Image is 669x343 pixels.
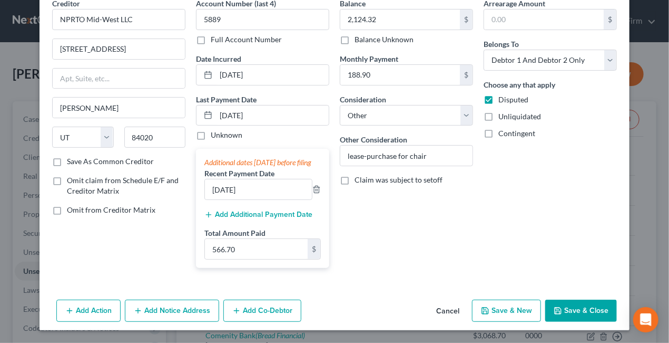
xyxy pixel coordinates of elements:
[53,98,185,118] input: Enter city...
[211,130,242,140] label: Unknown
[56,300,121,322] button: Add Action
[223,300,301,322] button: Add Co-Debtor
[124,127,186,148] input: Enter zip...
[355,175,442,184] span: Claim was subject to setoff
[498,129,535,138] span: Contingent
[67,156,154,167] label: Save As Common Creditor
[498,112,541,121] span: Unliquidated
[216,106,329,126] input: MM/DD/YYYY
[211,34,282,45] label: Full Account Number
[428,301,468,322] button: Cancel
[460,65,473,85] div: $
[204,227,265,239] label: Total Amount Paid
[125,300,219,322] button: Add Notice Address
[204,157,321,168] div: Additional dates [DATE] before filing
[52,9,185,30] input: Search creditor by name...
[196,9,329,30] input: XXXX
[355,34,414,45] label: Balance Unknown
[53,69,185,89] input: Apt, Suite, etc...
[472,300,541,322] button: Save & New
[340,9,460,30] input: 0.00
[67,176,179,195] span: Omit claim from Schedule E/F and Creditor Matrix
[604,9,616,30] div: $
[340,146,473,166] input: Specify...
[308,239,320,259] div: $
[205,179,312,199] input: --
[484,79,555,90] label: Choose any that apply
[216,65,329,85] input: MM/DD/YYYY
[340,53,398,64] label: Monthly Payment
[196,94,257,105] label: Last Payment Date
[545,300,617,322] button: Save & Close
[340,94,386,105] label: Consideration
[67,205,155,214] span: Omit from Creditor Matrix
[204,211,312,219] button: Add Additional Payment Date
[205,239,308,259] input: 0.00
[633,307,658,332] div: Open Intercom Messenger
[460,9,473,30] div: $
[498,95,528,104] span: Disputed
[340,134,407,145] label: Other Consideration
[484,9,604,30] input: 0.00
[204,168,274,179] label: Recent Payment Date
[484,40,519,49] span: Belongs To
[53,39,185,59] input: Enter address...
[340,65,460,85] input: 0.00
[196,53,241,64] label: Date Incurred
